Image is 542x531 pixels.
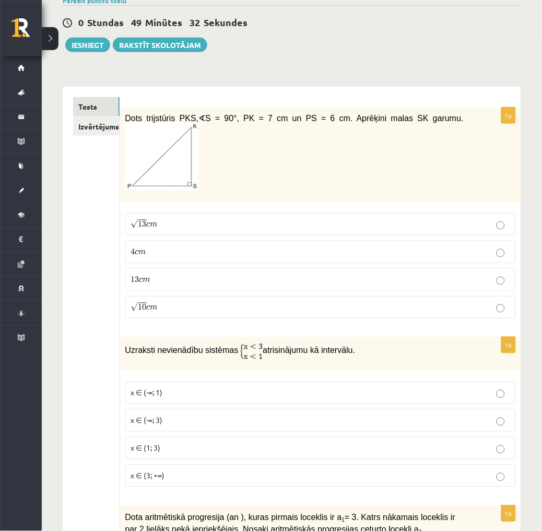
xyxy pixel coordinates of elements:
span: S = 90°, PK = 7 cm un PS = 6 cm. Aprēķini malas SK garumu. [125,114,464,161]
span: 0 [78,16,84,28]
span: √ [131,303,138,312]
a: Tests [73,97,120,116]
span: c [147,306,150,311]
span: m [150,223,158,228]
span: 13 [138,221,147,228]
span: Sekundes [204,16,248,28]
span: m [150,306,158,311]
input: x ∈ (3; +∞) [497,473,505,481]
a: Rakstīt skolotājam [113,38,207,52]
span: m [139,251,146,255]
img: QIBwSCwaj0gWBxEQMIhKhAVJHbJCChP0wtB+AlMA62LoVKkpjGBBqqKkwtPAI9wEwO9A43hNFDJnACMRFUMbB0QcBXQcYUQqS... [240,343,263,360]
span: atrisinājumu kā intervālu. [263,346,356,355]
input: x ∈ (-∞; 3) [497,418,505,426]
span: Dots trijstūris PKS, [125,114,199,123]
span: √ [131,220,138,229]
button: Iesniegt [65,38,110,52]
img: Attēls, kurā ir rinda, diagramma, skice Mākslīgā intelekta ģenerēts saturs var būt nepareizs. [125,123,198,191]
span: x ∈ (-∞; 1) [131,388,163,397]
span: Stundas [87,16,124,28]
sub: 1 [342,517,345,523]
span: c [147,223,150,228]
span: x ∈ (1; 3) [131,443,161,453]
span: 10 [138,304,147,311]
: ∢ [198,114,205,123]
span: 49 [131,16,142,28]
span: 4 [131,249,135,255]
a: Izvērtējums! [73,117,120,136]
span: Minūtes [145,16,182,28]
p: 1p [501,107,516,124]
input: x ∈ (-∞; 1) [497,390,505,398]
span: m [143,278,150,283]
p: 1p [501,505,516,522]
span: x ∈ (3; +∞) [131,471,165,480]
input: x ∈ (1; 3) [497,445,505,454]
span: c [135,251,139,255]
span: Uzraksti nevienādību sistēmas [125,346,239,355]
span: x ∈ (-∞; 3) [131,416,163,425]
p: 1p [501,337,516,353]
span: c [139,278,143,283]
span: 32 [190,16,200,28]
span: 13 [131,277,139,283]
a: Rīgas 1. Tālmācības vidusskola [11,18,42,44]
